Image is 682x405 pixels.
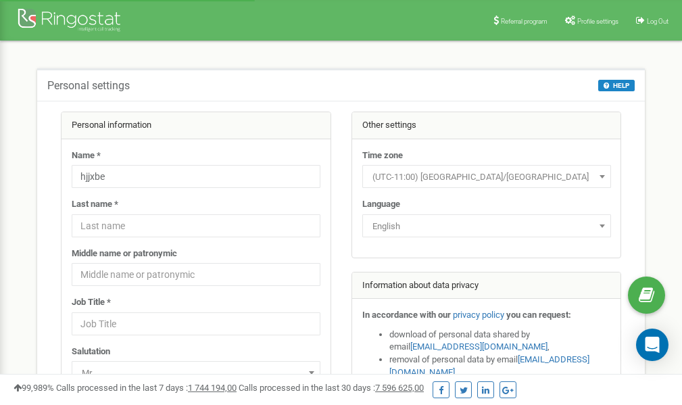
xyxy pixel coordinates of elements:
a: [EMAIL_ADDRESS][DOMAIN_NAME] [410,341,547,352]
label: Language [362,198,400,211]
h5: Personal settings [47,80,130,92]
span: Referral program [501,18,547,25]
span: Mr. [72,361,320,384]
u: 1 744 194,00 [188,383,237,393]
label: Salutation [72,346,110,358]
span: Profile settings [577,18,618,25]
label: Name * [72,149,101,162]
div: Other settings [352,112,621,139]
label: Middle name or patronymic [72,247,177,260]
span: English [362,214,611,237]
span: Log Out [647,18,668,25]
div: Personal information [62,112,331,139]
div: Information about data privacy [352,272,621,300]
span: Mr. [76,364,316,383]
span: (UTC-11:00) Pacific/Midway [362,165,611,188]
div: Open Intercom Messenger [636,329,668,361]
input: Middle name or patronymic [72,263,320,286]
input: Last name [72,214,320,237]
a: privacy policy [453,310,504,320]
u: 7 596 625,00 [375,383,424,393]
label: Time zone [362,149,403,162]
li: download of personal data shared by email , [389,329,611,354]
input: Job Title [72,312,320,335]
span: (UTC-11:00) Pacific/Midway [367,168,606,187]
label: Last name * [72,198,118,211]
span: English [367,217,606,236]
input: Name [72,165,320,188]
strong: you can request: [506,310,571,320]
strong: In accordance with our [362,310,451,320]
label: Job Title * [72,296,111,309]
button: HELP [598,80,635,91]
li: removal of personal data by email , [389,354,611,379]
span: 99,989% [14,383,54,393]
span: Calls processed in the last 7 days : [56,383,237,393]
span: Calls processed in the last 30 days : [239,383,424,393]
